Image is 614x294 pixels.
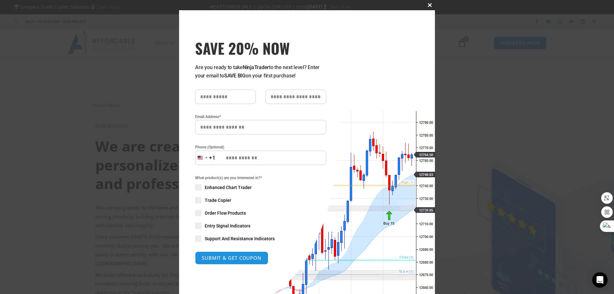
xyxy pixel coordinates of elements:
[195,114,326,120] label: Email Address
[195,223,326,229] label: Entry Signal Indicators
[195,39,326,57] h3: SAVE 20% NOW
[224,73,246,79] strong: SAVE BIG
[195,184,326,191] label: Enhanced Chart Trader
[243,64,269,70] strong: NinjaTrader
[195,175,326,181] span: What product(s) are you interested in?
[195,63,326,80] p: Are you ready to take to the next level? Enter your email to on your first purchase!
[205,210,246,216] span: Order Flow Products
[195,197,326,203] label: Trade Copier
[205,197,231,203] span: Trade Copier
[195,210,326,216] label: Order Flow Products
[592,272,608,288] div: Open Intercom Messenger
[205,223,250,229] span: Entry Signal Indicators
[205,235,275,242] span: Support And Resistance Indicators
[195,235,326,242] label: Support And Resistance Indicators
[195,251,268,265] button: SUBMIT & GET COUPON
[209,154,216,162] div: +1
[195,151,216,165] button: Selected country
[205,184,252,191] span: Enhanced Chart Trader
[195,144,326,150] label: Phone (Optional)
